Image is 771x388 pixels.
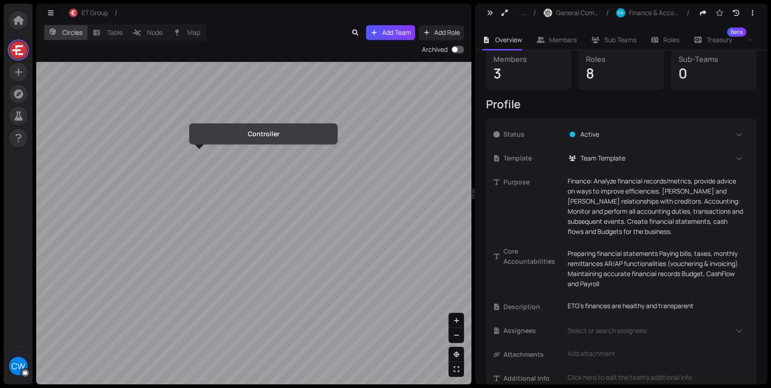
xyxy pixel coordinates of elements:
[521,8,527,18] span: ...
[503,326,562,336] span: Assignees
[69,9,77,17] img: r-RjKx4yED.jpeg
[580,129,599,139] span: Active
[382,28,411,38] span: Add Team
[727,28,746,37] sup: Beta
[419,25,465,40] button: Add Role
[544,9,552,17] img: 8mDlBv88jbW.jpeg
[629,8,680,18] span: Finance & Accounting Team
[503,177,562,187] span: Purpose
[663,35,679,44] span: Roles
[486,97,756,111] div: Profile
[434,28,460,38] span: Add Role
[586,65,656,82] div: 8
[707,37,732,43] span: Treasury
[568,372,744,382] div: Click here to edit the team's additional info
[503,349,562,360] span: Attachments
[503,373,562,383] span: Additional Info
[678,65,749,82] div: 0
[568,176,744,237] p: Finance: Analyze financial records/metrics, provide advice on ways to improve efficiencies. [PERS...
[564,326,646,336] span: Select or search assignees
[549,35,577,44] span: Members
[580,153,625,163] span: Team Template
[562,346,749,361] div: Add attachment
[82,8,108,18] span: ET Group
[604,35,636,44] span: Sub Teams
[503,246,562,266] span: Core Accountabilities
[517,6,531,20] button: ...
[366,25,415,40] button: Add Team
[503,302,562,312] span: Description
[503,153,562,163] span: Template
[618,10,623,16] span: FA
[747,37,753,43] span: ellipsis
[10,41,27,59] img: LsfHRQdbm8.jpeg
[493,65,564,82] div: 3
[568,249,744,289] p: Preparing financial statements Paying bills, taxes, monthly remittances AR/AP functionalities (vo...
[539,6,604,20] button: General Company Circle
[678,54,749,65] div: Sub-Teams
[612,6,685,20] button: FAFinance & Accounting Team
[422,44,448,55] div: Archived
[586,54,656,65] div: Roles
[11,357,25,375] span: CW
[495,35,522,44] span: Overview
[568,301,744,311] p: ETG’s finances are healthy and transparent
[503,129,562,139] span: Status
[556,8,600,18] span: General Company Circle
[493,54,564,65] div: Members
[64,6,113,20] button: ET Group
